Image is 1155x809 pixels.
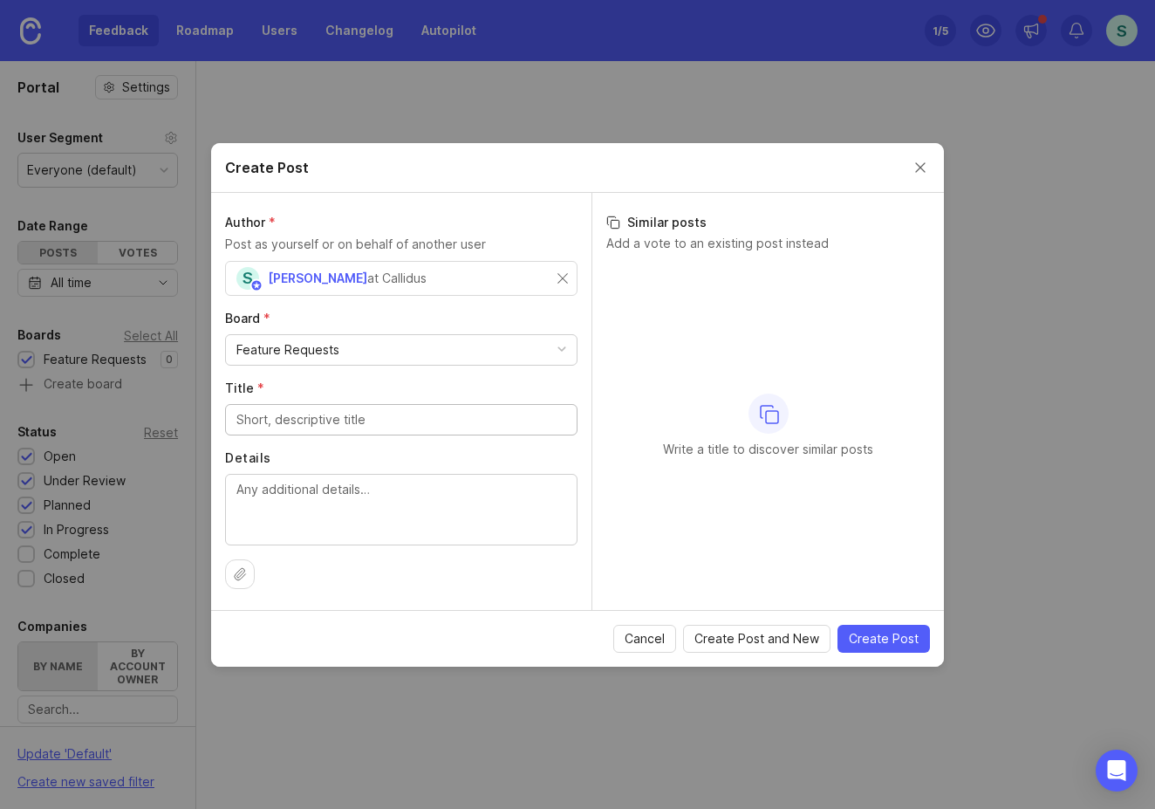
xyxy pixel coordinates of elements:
[625,630,665,648] span: Cancel
[236,267,259,290] div: S
[225,381,264,395] span: Title (required)
[268,271,367,285] span: [PERSON_NAME]
[367,269,427,288] div: at Callidus
[849,630,919,648] span: Create Post
[225,157,309,178] h2: Create Post
[911,158,930,177] button: Close create post modal
[694,630,819,648] span: Create Post and New
[606,214,930,231] h3: Similar posts
[225,449,577,467] label: Details
[225,215,276,230] span: Author (required)
[663,441,873,458] p: Write a title to discover similar posts
[225,235,577,254] p: Post as yourself or on behalf of another user
[225,311,270,326] span: Board (required)
[250,278,263,291] img: member badge
[613,625,676,653] button: Cancel
[683,625,830,653] button: Create Post and New
[1096,750,1138,792] div: Open Intercom Messenger
[606,235,930,252] p: Add a vote to an existing post instead
[837,625,930,653] button: Create Post
[236,410,566,429] input: Short, descriptive title
[236,340,339,360] div: Feature Requests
